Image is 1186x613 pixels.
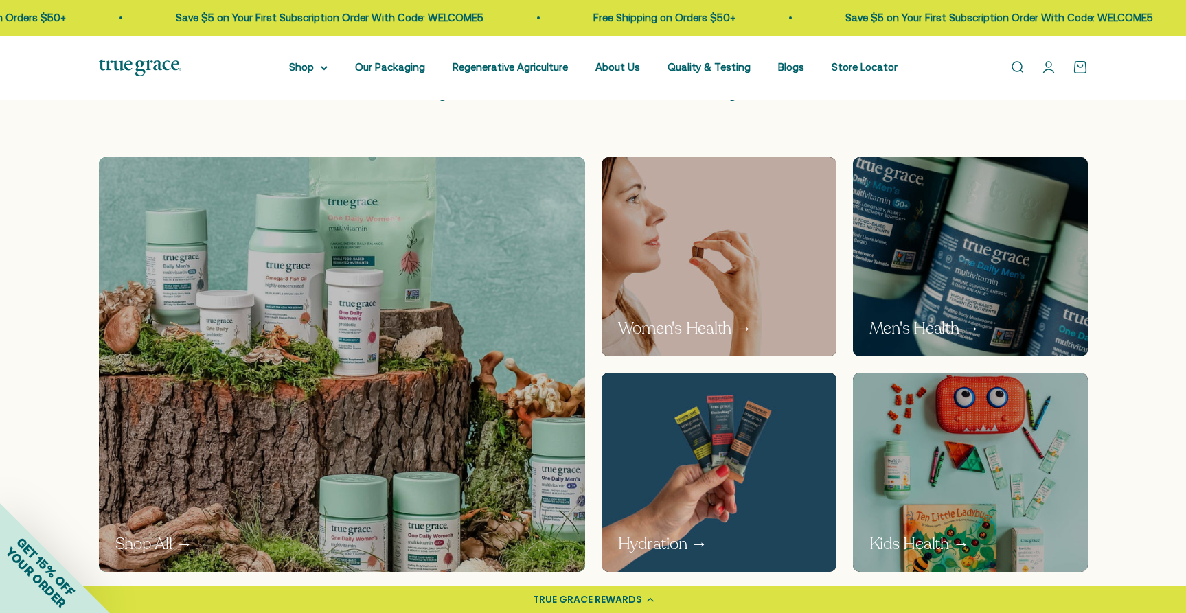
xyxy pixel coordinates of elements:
[595,61,640,73] a: About Us
[590,12,732,23] a: Free Shipping on Orders $50+
[842,10,1150,26] p: Save $5 on Your First Subscription Order With Code: WELCOME5
[618,533,707,556] p: Hydration →
[355,61,425,73] a: Our Packaging
[853,157,1088,356] a: True Grace One Daily Men's multivitamin bottles on a blue background Men's Health →
[853,373,1088,572] img: Collection of children's products including a red monster-shaped container, toys, and health prod...
[668,61,751,73] a: Quality & Testing
[869,317,980,340] p: Men's Health →
[289,59,328,76] summary: Shop
[832,61,898,73] a: Store Locator
[602,373,836,572] img: Hand holding three small packages of electrolyte powder of different flavors against a blue backg...
[3,544,69,610] span: YOUR ORDER
[602,157,836,356] a: Woman holding a small pill in a pink background Women's Health →
[99,157,585,572] a: True Grace products displayed on a natural wooden and moss background Shop All →
[453,61,568,73] a: Regenerative Agriculture
[845,151,1095,362] img: True Grace One Daily Men's multivitamin bottles on a blue background
[602,157,836,356] img: Woman holding a small pill in a pink background
[99,157,585,572] img: True Grace products displayed on a natural wooden and moss background
[618,317,752,340] p: Women's Health →
[14,535,78,599] span: GET 15% OFF
[869,533,970,556] p: Kids Health →
[778,61,804,73] a: Blogs
[172,10,480,26] p: Save $5 on Your First Subscription Order With Code: WELCOME5
[115,533,193,556] p: Shop All →
[533,592,642,607] div: TRUE GRACE REWARDS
